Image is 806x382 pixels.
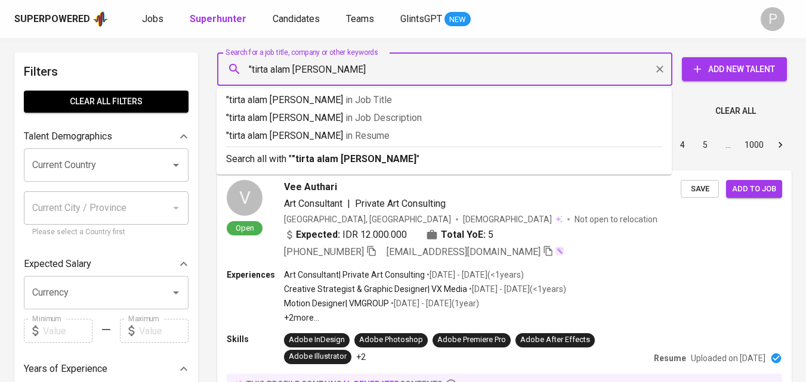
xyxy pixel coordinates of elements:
b: Expected: [296,228,340,242]
p: Years of Experience [24,362,107,376]
button: Go to next page [771,135,790,154]
div: Talent Demographics [24,125,189,148]
p: Expected Salary [24,257,91,271]
span: [PHONE_NUMBER] [284,246,364,257]
nav: pagination navigation [580,135,792,154]
div: Years of Experience [24,357,189,381]
img: app logo [92,10,109,28]
a: Superpoweredapp logo [14,10,109,28]
span: GlintsGPT [400,13,442,24]
button: Go to page 5 [696,135,715,154]
div: Adobe After Effects [520,334,590,346]
span: Art Consultant [284,198,342,209]
a: Teams [346,12,376,27]
button: Open [168,157,184,173]
span: Candidates [273,13,320,24]
span: | [347,197,350,211]
div: Adobe Premiere Pro [437,334,506,346]
span: Teams [346,13,374,24]
p: Search all with " " [226,152,662,166]
p: +2 more ... [284,312,566,324]
div: … [718,139,737,151]
b: Superhunter [190,13,246,24]
span: in Resume [345,130,390,141]
p: Talent Demographics [24,129,112,144]
div: IDR 12.000.000 [284,228,407,242]
p: Not open to relocation [575,213,657,225]
span: Add New Talent [691,62,777,77]
button: Clear [651,61,668,77]
img: magic_wand.svg [555,246,564,256]
span: Jobs [142,13,163,24]
div: Adobe Illustrator [289,351,347,362]
span: in Job Title [345,94,392,105]
input: Value [43,319,92,343]
p: Creative Strategist & Graphic Designer | VX Media [284,283,467,295]
p: Please select a Country first [32,226,180,238]
button: Go to page 1000 [741,135,767,154]
button: Add to job [726,180,782,198]
span: Open [231,223,259,233]
a: Jobs [142,12,166,27]
p: "tirta alam [PERSON_NAME] [226,93,662,107]
b: Total YoE: [441,228,486,242]
div: Adobe Photoshop [359,334,423,346]
button: Go to page 4 [673,135,692,154]
div: Superpowered [14,13,90,26]
input: Value [139,319,189,343]
p: Skills [227,333,284,345]
p: • [DATE] - [DATE] ( <1 years ) [467,283,566,295]
a: Candidates [273,12,322,27]
button: Open [168,284,184,301]
p: • [DATE] - [DATE] ( <1 years ) [425,269,524,281]
p: Uploaded on [DATE] [691,352,765,364]
div: P [761,7,785,31]
div: V [227,180,263,216]
p: • [DATE] - [DATE] ( 1 year ) [389,297,479,309]
span: Clear All [715,104,756,119]
p: "tirta alam [PERSON_NAME] [226,129,662,143]
a: GlintsGPT NEW [400,12,471,27]
span: Add to job [732,182,776,196]
div: Adobe InDesign [289,334,345,346]
a: Superhunter [190,12,249,27]
p: Resume [654,352,686,364]
p: Art Consultant | Private Art Consulting [284,269,425,281]
span: Clear All filters [33,94,179,109]
span: NEW [444,14,471,26]
button: Save [681,180,719,198]
span: 5 [488,228,493,242]
span: Vee Authari [284,180,337,194]
div: [GEOGRAPHIC_DATA], [GEOGRAPHIC_DATA] [284,213,451,225]
span: in Job Description [345,112,422,123]
button: Clear All [711,100,761,122]
span: Save [687,182,713,196]
div: Expected Salary [24,252,189,276]
span: [EMAIL_ADDRESS][DOMAIN_NAME] [387,246,541,257]
p: Motion Designer | VMGROUP [284,297,389,309]
button: Clear All filters [24,91,189,113]
p: +2 [356,351,366,363]
button: Add New Talent [682,57,787,81]
p: Experiences [227,269,284,281]
h6: Filters [24,62,189,81]
span: Private Art Consulting [355,198,446,209]
b: "tirta alam [PERSON_NAME] [292,153,416,164]
span: [DEMOGRAPHIC_DATA] [463,213,554,225]
p: "tirta alam [PERSON_NAME] [226,111,662,125]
